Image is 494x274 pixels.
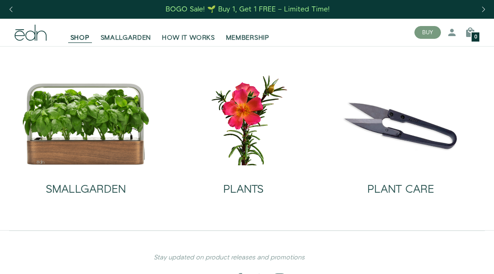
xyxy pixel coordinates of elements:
[165,2,331,16] a: BOGO Sale! 🌱 Buy 1, Get 1 FREE – Limited Time!
[226,33,269,42] span: MEMBERSHIP
[414,26,441,39] button: BUY
[154,253,305,262] em: Stay updated on product releases and promotions
[166,5,330,14] div: BOGO Sale! 🌱 Buy 1, Get 1 FREE – Limited Time!
[70,33,90,42] span: SHOP
[220,22,275,42] a: MEMBERSHIP
[329,165,472,203] a: PLANT CARE
[172,165,315,203] a: PLANTS
[223,184,263,195] h2: PLANTS
[65,22,95,42] a: SHOP
[162,33,215,42] span: HOW IT WORKS
[367,184,434,195] h2: PLANT CARE
[95,22,157,42] a: SMALLGARDEN
[46,184,126,195] h2: SMALLGARDEN
[22,165,150,203] a: SMALLGARDEN
[474,35,477,40] span: 0
[156,22,220,42] a: HOW IT WORKS
[101,33,151,42] span: SMALLGARDEN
